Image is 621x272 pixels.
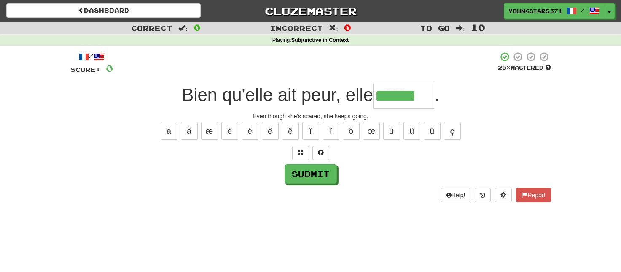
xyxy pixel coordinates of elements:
[323,122,339,140] button: ï
[194,22,201,33] span: 0
[6,3,201,18] a: Dashboard
[292,146,309,160] button: Switch sentence to multiple choice alt+p
[403,122,420,140] button: û
[221,122,238,140] button: è
[456,24,465,32] span: :
[270,24,323,32] span: Incorrect
[201,122,218,140] button: æ
[262,122,279,140] button: ê
[282,122,299,140] button: ë
[420,24,450,32] span: To go
[441,188,471,202] button: Help!
[329,24,338,32] span: :
[475,188,491,202] button: Round history (alt+y)
[291,37,349,43] strong: Subjunctive in Context
[444,122,461,140] button: ç
[434,85,439,105] span: .
[285,164,337,184] button: Submit
[131,24,172,32] span: Correct
[498,64,551,72] div: Mastered
[70,112,551,120] div: Even though she's scared, she keeps going.
[424,122,441,140] button: ü
[161,122,177,140] button: à
[178,24,188,32] span: :
[344,22,351,33] span: 0
[516,188,551,202] button: Report
[70,66,101,73] span: Score:
[343,122,360,140] button: ô
[242,122,258,140] button: é
[302,122,319,140] button: î
[498,64,511,71] span: 25 %
[581,7,585,13] span: /
[213,3,408,18] a: Clozemaster
[508,7,562,15] span: YoungStar5371
[182,85,373,105] span: Bien qu'elle ait peur, elle
[106,63,113,73] span: 0
[70,52,113,62] div: /
[504,3,604,19] a: YoungStar5371 /
[181,122,198,140] button: â
[383,122,400,140] button: ù
[363,122,380,140] button: œ
[312,146,329,160] button: Single letter hint - you only get 1 per sentence and score half the points! alt+h
[471,22,485,33] span: 10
